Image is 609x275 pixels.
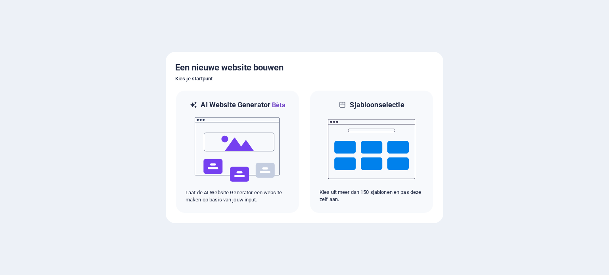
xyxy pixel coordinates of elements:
h6: Kies je startpunt [175,74,434,83]
p: Kies uit meer dan 150 sjablonen en pas deze zelf aan. [320,189,423,203]
h6: AI Website Generator [201,100,285,110]
p: Laat de AI Website Generator een website maken op basis van jouw input. [186,189,289,203]
h6: Sjabloonselectie [350,100,404,110]
div: SjabloonselectieKies uit meer dan 150 sjablonen en pas deze zelf aan. [309,90,434,214]
span: Bèta [270,101,285,109]
h5: Een nieuwe website bouwen [175,61,434,74]
div: AI Website GeneratorBètaaiLaat de AI Website Generator een website maken op basis van jouw input. [175,90,300,214]
img: ai [194,110,281,189]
